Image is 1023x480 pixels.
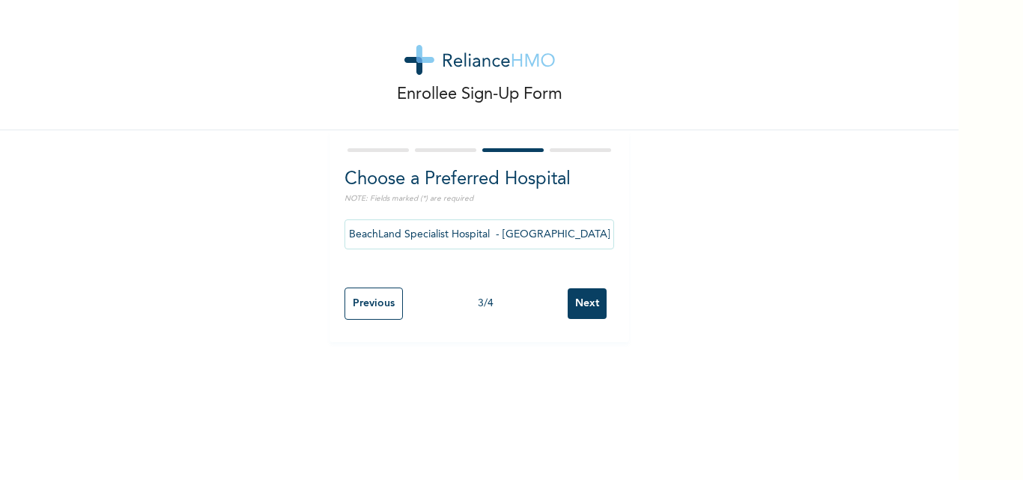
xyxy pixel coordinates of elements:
[344,288,403,320] input: Previous
[344,166,614,193] h2: Choose a Preferred Hospital
[404,45,555,75] img: logo
[568,288,607,319] input: Next
[403,296,568,312] div: 3 / 4
[344,193,614,204] p: NOTE: Fields marked (*) are required
[344,219,614,249] input: Search by name, address or governorate
[397,82,562,107] p: Enrollee Sign-Up Form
